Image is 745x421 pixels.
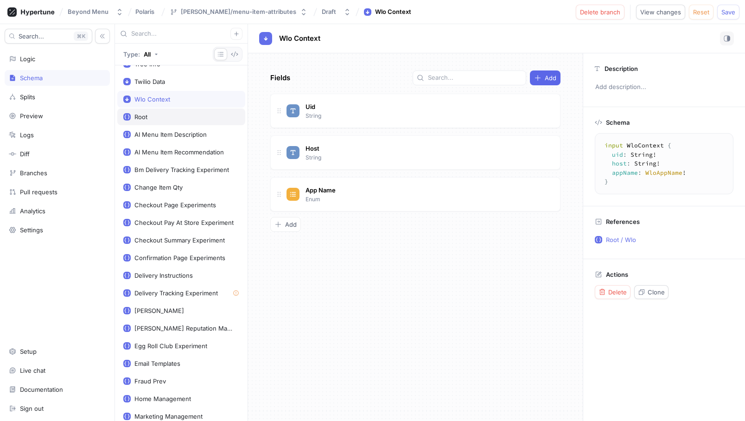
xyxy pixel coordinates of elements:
[640,9,681,15] span: View changes
[134,254,225,262] div: Confirmation Page Experiments
[74,32,88,41] div: K
[428,73,522,83] input: Search...
[306,153,321,162] p: String
[20,150,30,158] div: Diff
[134,342,207,350] div: Egg Roll Club Experiment
[606,218,640,225] p: References
[181,8,296,16] div: [PERSON_NAME]/menu-item-attributes
[123,51,140,57] p: Type:
[134,166,229,173] div: Bm Delivery Tracking Experiment
[606,119,630,126] p: Schema
[134,413,203,420] div: Marketing Management
[64,4,127,19] button: Beyond Menu
[134,395,191,402] div: Home Management
[20,169,47,177] div: Branches
[595,285,630,299] button: Delete
[134,96,170,103] div: Wlo Context
[131,29,230,38] input: Search...
[20,74,43,82] div: Schema
[599,137,729,190] textarea: input WloContext { uid: String! host: String! appName: WloAppName! }
[306,145,319,152] span: Host
[134,131,207,138] div: AI Menu Item Description
[306,112,321,120] p: String
[134,236,225,244] div: Checkout Summary Experiment
[134,289,218,297] div: Delivery Tracking Experiment
[375,7,411,17] div: Wlo Context
[20,367,45,374] div: Live chat
[634,285,669,299] button: Clone
[530,70,560,85] button: Add
[134,148,224,156] div: AI Menu Item Recommendation
[134,184,183,191] div: Change Item Qty
[279,35,320,42] span: Wlo Context
[20,405,44,412] div: Sign out
[576,5,624,19] button: Delete branch
[318,4,355,19] button: Draft
[591,79,737,95] p: Add description...
[134,219,234,226] div: Checkout Pay At Store Experiment
[605,65,638,72] p: Description
[306,103,315,110] span: Uid
[689,5,713,19] button: Reset
[134,307,184,314] div: [PERSON_NAME]
[306,195,320,204] p: Enum
[20,188,57,196] div: Pull requests
[648,289,665,295] span: Clone
[717,5,739,19] button: Save
[135,8,154,15] span: Polaris
[120,47,161,62] button: Type: All
[134,201,216,209] div: Checkout Page Experiments
[606,271,628,278] p: Actions
[20,226,43,234] div: Settings
[19,33,44,39] span: Search...
[270,73,290,83] p: Fields
[5,29,92,44] button: Search...K
[20,386,63,393] div: Documentation
[134,377,166,385] div: Fraud Prev
[20,131,34,139] div: Logs
[20,93,35,101] div: Splits
[134,78,165,85] div: Twilio Data
[285,222,297,227] span: Add
[270,217,301,232] button: Add
[20,55,35,63] div: Logic
[20,348,37,355] div: Setup
[606,236,636,243] p: Root / Wlo
[306,186,336,194] span: App Name
[721,9,735,15] span: Save
[134,113,147,121] div: Root
[134,272,193,279] div: Delivery Instructions
[20,207,45,215] div: Analytics
[134,325,236,332] div: [PERSON_NAME] Reputation Management
[20,112,43,120] div: Preview
[693,9,709,15] span: Reset
[591,232,733,247] button: Root / Wlo
[134,360,180,367] div: Email Templates
[68,8,108,16] div: Beyond Menu
[322,8,336,16] div: Draft
[5,382,110,397] a: Documentation
[545,75,556,81] span: Add
[608,289,627,295] span: Delete
[144,51,151,57] div: All
[580,9,620,15] span: Delete branch
[166,4,311,19] button: [PERSON_NAME]/menu-item-attributes
[636,5,685,19] button: View changes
